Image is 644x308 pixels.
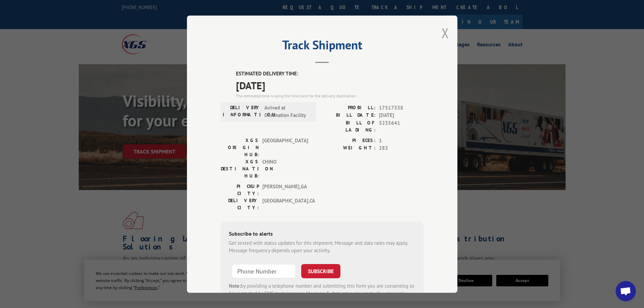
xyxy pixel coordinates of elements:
[301,264,340,278] button: SUBSCRIBE
[322,144,376,152] label: WEIGHT:
[229,229,415,239] div: Subscribe to alerts
[223,104,261,119] label: DELIVERY INFORMATION:
[236,77,424,93] span: [DATE]
[379,112,424,119] span: [DATE]
[379,119,424,133] span: 5235641
[322,137,376,144] label: PIECES:
[221,137,259,158] label: XGS ORIGIN HUB:
[236,93,424,99] div: The estimated time is using the time zone for the delivery destination.
[442,24,449,42] button: Close modal
[229,239,415,254] div: Get texted with status updates for this shipment. Message and data rates may apply. Message frequ...
[379,104,424,112] span: 17517338
[322,119,376,133] label: BILL OF LADING:
[232,264,296,278] input: Phone Number
[221,158,259,179] label: XGS DESTINATION HUB:
[229,282,241,289] strong: Note:
[262,158,308,179] span: CHINO
[379,144,424,152] span: 283
[262,137,308,158] span: [GEOGRAPHIC_DATA]
[264,104,310,119] span: Arrived at Destination Facility
[221,40,424,53] h2: Track Shipment
[322,104,376,112] label: PROBILL:
[379,137,424,144] span: 1
[262,197,308,211] span: [GEOGRAPHIC_DATA] , CA
[221,197,259,211] label: DELIVERY CITY:
[229,282,415,305] div: by providing a telephone number and submitting this form you are consenting to be contacted by SM...
[262,183,308,197] span: [PERSON_NAME] , GA
[322,112,376,119] label: BILL DATE:
[616,281,636,301] div: Open chat
[221,183,259,197] label: PICKUP CITY:
[236,70,424,78] label: ESTIMATED DELIVERY TIME:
